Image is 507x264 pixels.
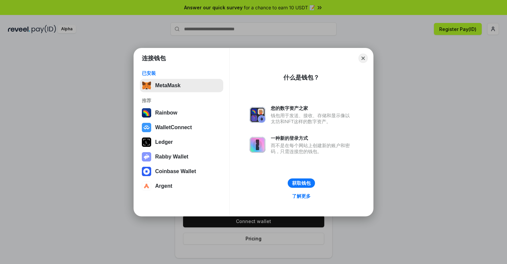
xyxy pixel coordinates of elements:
img: svg+xml,%3Csvg%20width%3D%22120%22%20height%3D%22120%22%20viewBox%3D%220%200%20120%20120%22%20fil... [142,108,151,118]
div: 一种新的登录方式 [271,135,353,141]
img: svg+xml,%3Csvg%20xmlns%3D%22http%3A%2F%2Fwww.w3.org%2F2000%2Fsvg%22%20fill%3D%22none%22%20viewBox... [250,137,265,153]
img: svg+xml,%3Csvg%20xmlns%3D%22http%3A%2F%2Fwww.w3.org%2F2000%2Fsvg%22%20fill%3D%22none%22%20viewBox... [142,152,151,161]
div: 钱包用于发送、接收、存储和显示像以太坊和NFT这样的数字资产。 [271,113,353,125]
div: 获取钱包 [292,180,311,186]
img: svg+xml,%3Csvg%20xmlns%3D%22http%3A%2F%2Fwww.w3.org%2F2000%2Fsvg%22%20fill%3D%22none%22%20viewBox... [250,107,265,123]
div: 什么是钱包？ [283,74,319,82]
div: Rainbow [155,110,177,116]
img: svg+xml,%3Csvg%20width%3D%2228%22%20height%3D%2228%22%20viewBox%3D%220%200%2028%2028%22%20fill%3D... [142,167,151,176]
button: Ledger [140,135,223,149]
div: 推荐 [142,98,221,104]
img: svg+xml,%3Csvg%20width%3D%2228%22%20height%3D%2228%22%20viewBox%3D%220%200%2028%2028%22%20fill%3D... [142,123,151,132]
button: Rainbow [140,106,223,120]
div: WalletConnect [155,125,192,131]
div: 而不是在每个网站上创建新的账户和密码，只需连接您的钱包。 [271,142,353,154]
button: MetaMask [140,79,223,92]
div: 您的数字资产之家 [271,105,353,111]
button: Close [358,54,368,63]
div: Argent [155,183,172,189]
div: Ledger [155,139,173,145]
div: 了解更多 [292,193,311,199]
button: 获取钱包 [288,178,315,188]
img: svg+xml,%3Csvg%20xmlns%3D%22http%3A%2F%2Fwww.w3.org%2F2000%2Fsvg%22%20width%3D%2228%22%20height%3... [142,137,151,147]
img: svg+xml,%3Csvg%20fill%3D%22none%22%20height%3D%2233%22%20viewBox%3D%220%200%2035%2033%22%20width%... [142,81,151,90]
div: 已安装 [142,70,221,76]
div: Coinbase Wallet [155,168,196,174]
img: svg+xml,%3Csvg%20width%3D%2228%22%20height%3D%2228%22%20viewBox%3D%220%200%2028%2028%22%20fill%3D... [142,181,151,191]
button: Argent [140,179,223,193]
h1: 连接钱包 [142,54,166,62]
button: Coinbase Wallet [140,165,223,178]
div: MetaMask [155,83,180,89]
div: Rabby Wallet [155,154,188,160]
button: Rabby Wallet [140,150,223,163]
a: 了解更多 [288,192,315,200]
button: WalletConnect [140,121,223,134]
